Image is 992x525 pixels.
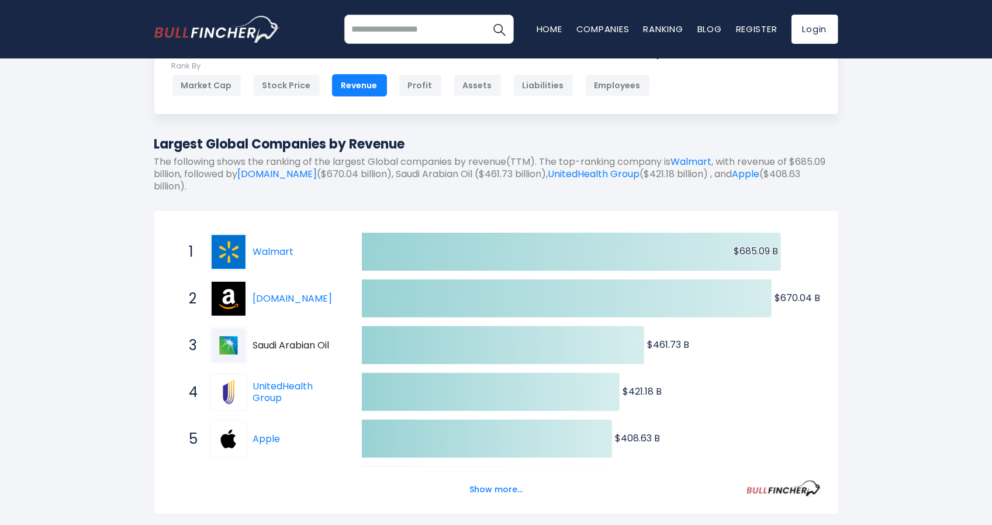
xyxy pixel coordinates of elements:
text: $461.73 B [647,338,689,351]
div: $132.31 T [722,43,821,61]
text: $685.09 B [733,244,777,258]
img: Amazon.com [212,282,246,316]
div: 30,364 [640,43,693,61]
span: 4 [184,382,195,402]
a: Amazon.com [210,280,253,317]
img: Walmart [212,235,246,269]
a: Companies [576,23,630,35]
div: Liabilities [513,74,573,96]
a: Register [736,23,777,35]
div: Employees [585,74,650,96]
a: Go to homepage [154,16,280,43]
a: [DOMAIN_NAME] [253,292,333,305]
div: Profit [399,74,442,96]
a: Walmart [253,245,294,258]
div: Assets [454,74,502,96]
a: Walmart [210,233,253,271]
text: $408.63 B [615,431,660,445]
a: [DOMAIN_NAME] [238,167,317,181]
img: bullfincher logo [154,16,280,43]
p: Rank By [172,61,650,71]
img: Apple [212,422,246,456]
p: The following shows the ranking of the largest Global companies by revenue(TTM). The top-ranking ... [154,156,838,192]
span: Saudi Arabian Oil [253,340,341,352]
div: Stock Price [253,74,320,96]
a: UnitedHealth Group [210,374,253,411]
div: Revenue [332,74,387,96]
a: Apple [210,420,253,458]
img: UnitedHealth Group [212,375,246,409]
div: Market Cap [172,74,241,96]
h1: Largest Global Companies by Revenue [154,134,838,154]
img: Saudi Arabian Oil [212,329,246,362]
a: UnitedHealth Group [548,167,640,181]
span: 2 [184,289,195,309]
span: 3 [184,336,195,355]
a: Login [791,15,838,44]
span: 5 [184,429,195,449]
span: 1 [184,242,195,262]
a: Ranking [644,23,683,35]
button: Show more... [462,480,530,499]
a: Apple [253,432,281,445]
text: $421.18 B [623,385,662,398]
a: Blog [697,23,722,35]
a: UnitedHealth Group [253,379,313,405]
text: $670.04 B [775,291,820,305]
a: Home [537,23,562,35]
button: Search [485,15,514,44]
a: Apple [732,167,760,181]
a: Walmart [671,155,712,168]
